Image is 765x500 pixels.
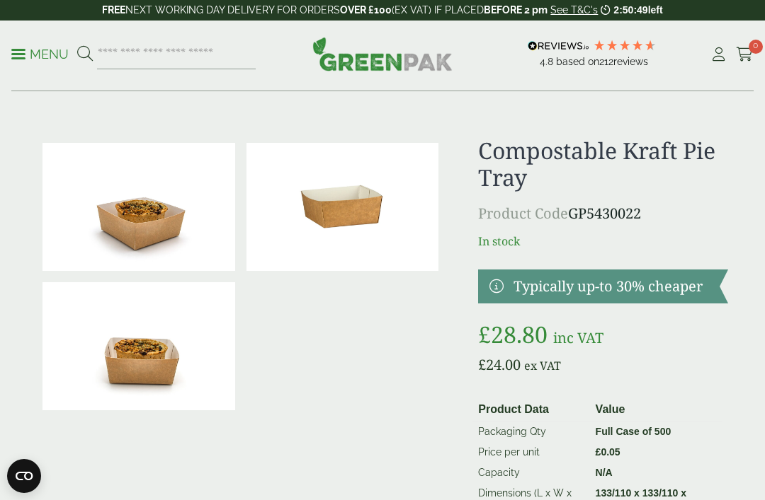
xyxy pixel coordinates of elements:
span: left [648,4,663,16]
p: Menu [11,46,69,63]
button: Open CMP widget [7,459,41,493]
th: Product Data [472,398,589,421]
span: reviews [613,56,648,67]
strong: FREE [102,4,125,16]
bdi: 28.80 [478,319,548,349]
td: Packaging Qty [472,421,589,442]
span: inc VAT [553,328,603,347]
span: 2:50:49 [613,4,647,16]
img: Compostable Kraft Pie Tray 0 [246,143,439,271]
img: REVIEWS.io [528,41,589,51]
td: Price per unit [472,442,589,463]
p: GP5430022 [478,203,728,224]
h1: Compostable Kraft Pie Tray [478,137,728,192]
th: Value [590,398,722,421]
img: IMG_5639 [42,282,235,410]
img: IMG_5640 [42,143,235,271]
span: £ [478,319,491,349]
span: ex VAT [524,358,561,373]
bdi: 0.05 [596,446,620,458]
td: Capacity [472,463,589,483]
div: 4.79 Stars [593,39,657,52]
span: Based on [556,56,599,67]
span: £ [478,355,486,374]
span: 212 [599,56,613,67]
p: In stock [478,233,728,250]
img: GreenPak Supplies [312,37,453,71]
a: 0 [736,44,754,65]
a: See T&C's [550,4,598,16]
a: Menu [11,46,69,60]
span: 4.8 [540,56,556,67]
strong: BEFORE 2 pm [484,4,548,16]
span: 0 [749,40,763,54]
span: £ [596,446,601,458]
i: Cart [736,47,754,62]
bdi: 24.00 [478,355,521,374]
strong: N/A [596,467,613,478]
strong: Full Case of 500 [596,426,671,437]
strong: OVER £100 [340,4,392,16]
i: My Account [710,47,727,62]
span: Product Code [478,204,568,223]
